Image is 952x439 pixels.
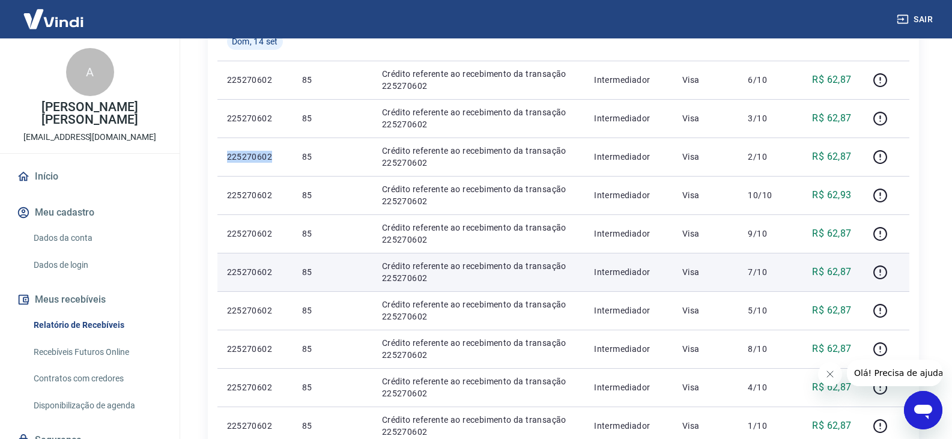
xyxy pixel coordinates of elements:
a: Relatório de Recebíveis [29,313,165,338]
p: Intermediador [594,420,663,432]
p: 4/10 [748,381,783,393]
p: 85 [302,189,363,201]
p: [PERSON_NAME] [PERSON_NAME] [10,101,170,126]
p: R$ 62,87 [812,111,851,126]
p: Crédito referente ao recebimento da transação 225270602 [382,183,575,207]
p: 5/10 [748,304,783,316]
p: Intermediador [594,343,663,355]
p: 85 [302,304,363,316]
p: Crédito referente ao recebimento da transação 225270602 [382,337,575,361]
p: R$ 62,87 [812,342,851,356]
button: Sair [894,8,938,31]
p: Visa [682,74,729,86]
p: [EMAIL_ADDRESS][DOMAIN_NAME] [23,131,156,144]
p: Intermediador [594,74,663,86]
p: 225270602 [227,343,283,355]
p: R$ 62,87 [812,265,851,279]
a: Dados de login [29,253,165,277]
p: 8/10 [748,343,783,355]
span: Olá! Precisa de ajuda? [7,8,101,18]
p: 85 [302,228,363,240]
p: R$ 62,87 [812,73,851,87]
iframe: Fechar mensagem [818,362,842,386]
p: 225270602 [227,304,283,316]
p: R$ 62,87 [812,226,851,241]
p: R$ 62,87 [812,303,851,318]
a: Dados da conta [29,226,165,250]
p: 10/10 [748,189,783,201]
p: 85 [302,343,363,355]
p: Visa [682,112,729,124]
p: 6/10 [748,74,783,86]
div: A [66,48,114,96]
p: 9/10 [748,228,783,240]
p: 85 [302,266,363,278]
p: Crédito referente ao recebimento da transação 225270602 [382,414,575,438]
p: Intermediador [594,304,663,316]
a: Início [14,163,165,190]
p: 225270602 [227,189,283,201]
p: R$ 62,87 [812,150,851,164]
p: Crédito referente ao recebimento da transação 225270602 [382,375,575,399]
p: Intermediador [594,112,663,124]
p: 85 [302,420,363,432]
p: R$ 62,87 [812,419,851,433]
p: Intermediador [594,228,663,240]
p: 2/10 [748,151,783,163]
p: 225270602 [227,266,283,278]
p: Visa [682,343,729,355]
a: Contratos com credores [29,366,165,391]
p: Crédito referente ao recebimento da transação 225270602 [382,222,575,246]
p: Intermediador [594,381,663,393]
p: 225270602 [227,420,283,432]
p: Visa [682,228,729,240]
p: 85 [302,74,363,86]
a: Recebíveis Futuros Online [29,340,165,365]
p: 85 [302,151,363,163]
p: 225270602 [227,228,283,240]
p: Visa [682,266,729,278]
p: 1/10 [748,420,783,432]
p: 225270602 [227,381,283,393]
p: 225270602 [227,74,283,86]
p: 3/10 [748,112,783,124]
p: 225270602 [227,151,283,163]
p: Crédito referente ao recebimento da transação 225270602 [382,145,575,169]
p: Crédito referente ao recebimento da transação 225270602 [382,68,575,92]
p: Intermediador [594,189,663,201]
p: 7/10 [748,266,783,278]
p: Visa [682,420,729,432]
p: Crédito referente ao recebimento da transação 225270602 [382,260,575,284]
iframe: Botão para abrir a janela de mensagens [904,391,942,429]
p: R$ 62,93 [812,188,851,202]
iframe: Mensagem da empresa [847,360,942,386]
p: Crédito referente ao recebimento da transação 225270602 [382,106,575,130]
p: Intermediador [594,151,663,163]
button: Meu cadastro [14,199,165,226]
p: Crédito referente ao recebimento da transação 225270602 [382,298,575,322]
span: Dom, 14 set [232,35,278,47]
a: Disponibilização de agenda [29,393,165,418]
button: Meus recebíveis [14,286,165,313]
p: 85 [302,381,363,393]
p: Visa [682,304,729,316]
p: 85 [302,112,363,124]
p: Visa [682,381,729,393]
img: Vindi [14,1,92,37]
p: Visa [682,151,729,163]
p: Visa [682,189,729,201]
p: 225270602 [227,112,283,124]
p: R$ 62,87 [812,380,851,395]
p: Intermediador [594,266,663,278]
